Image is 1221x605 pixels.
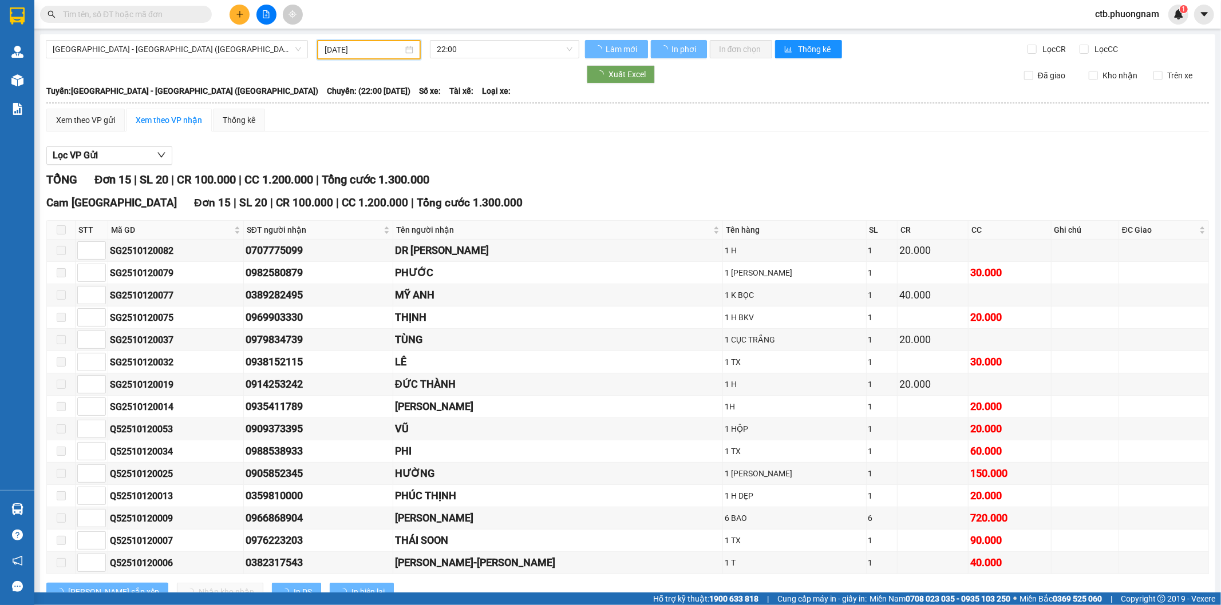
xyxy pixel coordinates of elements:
div: 1 [868,266,895,279]
td: 0382317543 [244,552,393,574]
div: THÁI SOON [395,532,721,548]
td: ĐỨC THÀNH [393,373,723,396]
div: 40.000 [899,287,966,303]
div: SG2510120077 [110,288,242,302]
div: Q52510120025 [110,467,242,481]
button: Xuất Excel [587,65,655,83]
div: 1 [868,445,895,457]
td: HƯỜNG [393,463,723,485]
td: SG2510120082 [108,240,244,262]
button: Làm mới [585,40,648,58]
div: ĐỨC THÀNH [395,376,721,392]
div: 20.000 [899,242,966,258]
div: VŨ [395,421,721,437]
span: copyright [1157,595,1165,603]
div: 1 [868,333,895,346]
th: STT [76,221,108,240]
button: In DS [272,583,321,601]
div: PHI [395,443,721,459]
td: SG2510120032 [108,351,244,373]
div: 0982580879 [246,265,391,281]
div: 1 H [725,244,864,257]
div: 1 CỤC TRẮNG [725,333,864,346]
td: Q52510120013 [108,485,244,507]
div: 0909373395 [246,421,391,437]
td: 0976223203 [244,530,393,552]
td: VŨ [393,418,723,440]
div: 1 [868,423,895,435]
span: Thống kê [799,43,833,55]
span: | [239,173,242,186]
div: TÙNG [395,332,721,348]
div: 1 [868,489,895,502]
span: In phơi [671,43,698,55]
span: | [316,173,319,186]
span: Loại xe: [482,85,511,97]
td: PHI [393,440,723,463]
div: 1 HỘP [725,423,864,435]
div: 30.000 [970,354,1049,370]
div: 1 [868,289,895,301]
div: 0389282495 [246,287,391,303]
td: Q52510120025 [108,463,244,485]
td: NHẬT QUANG [393,396,723,418]
td: Q52510120053 [108,418,244,440]
span: | [171,173,174,186]
input: 12/10/2025 [325,43,403,56]
img: warehouse-icon [11,46,23,58]
td: PHƯỚC [393,262,723,284]
div: 1 H [725,378,864,391]
div: 1 K BỌC [725,289,864,301]
td: 0969903330 [244,307,393,329]
div: Q52510120007 [110,534,242,548]
div: SG2510120075 [110,311,242,325]
button: aim [283,5,303,25]
div: Q52510120013 [110,489,242,503]
td: QUỲNH THƯ [393,507,723,530]
div: PHÚC THỊNH [395,488,721,504]
div: 0938152115 [246,354,391,370]
span: Cam [GEOGRAPHIC_DATA] [46,196,177,209]
span: Mã GD [111,224,232,236]
span: | [411,196,414,209]
button: Nhập kho nhận [177,583,263,601]
td: DR NGUYỄN [393,240,723,262]
div: 1 TX [725,356,864,368]
span: Đơn 15 [194,196,231,209]
div: SG2510120082 [110,244,242,258]
td: 0979834739 [244,329,393,351]
span: loading [594,45,604,53]
td: SG2510120014 [108,396,244,418]
div: 20.000 [970,309,1049,325]
span: Sài Gòn - Nha Trang (Hàng Hoá) [53,41,301,58]
span: file-add [262,10,270,18]
div: 1 TX [725,445,864,457]
div: 0979834739 [246,332,391,348]
td: 0938152115 [244,351,393,373]
td: SG2510120079 [108,262,244,284]
img: warehouse-icon [11,503,23,515]
div: 20.000 [970,399,1049,415]
div: SG2510120014 [110,400,242,414]
span: | [336,196,339,209]
img: icon-new-feature [1173,9,1184,19]
span: ĐC Giao [1122,224,1197,236]
th: CR [898,221,969,240]
div: 1 H DẸP [725,489,864,502]
div: 1 [PERSON_NAME] [725,467,864,480]
td: 0359810000 [244,485,393,507]
span: message [12,581,23,592]
span: Tổng cước 1.300.000 [322,173,429,186]
div: 1 [868,244,895,257]
div: 1 H BKV [725,311,864,324]
div: 40.000 [970,555,1049,571]
span: aim [289,10,297,18]
span: Miền Bắc [1020,592,1102,605]
span: | [270,196,273,209]
img: solution-icon [11,103,23,115]
span: SL 20 [239,196,267,209]
div: 6 [868,512,895,524]
th: Ghi chú [1052,221,1119,240]
td: 0966868904 [244,507,393,530]
td: 0982580879 [244,262,393,284]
